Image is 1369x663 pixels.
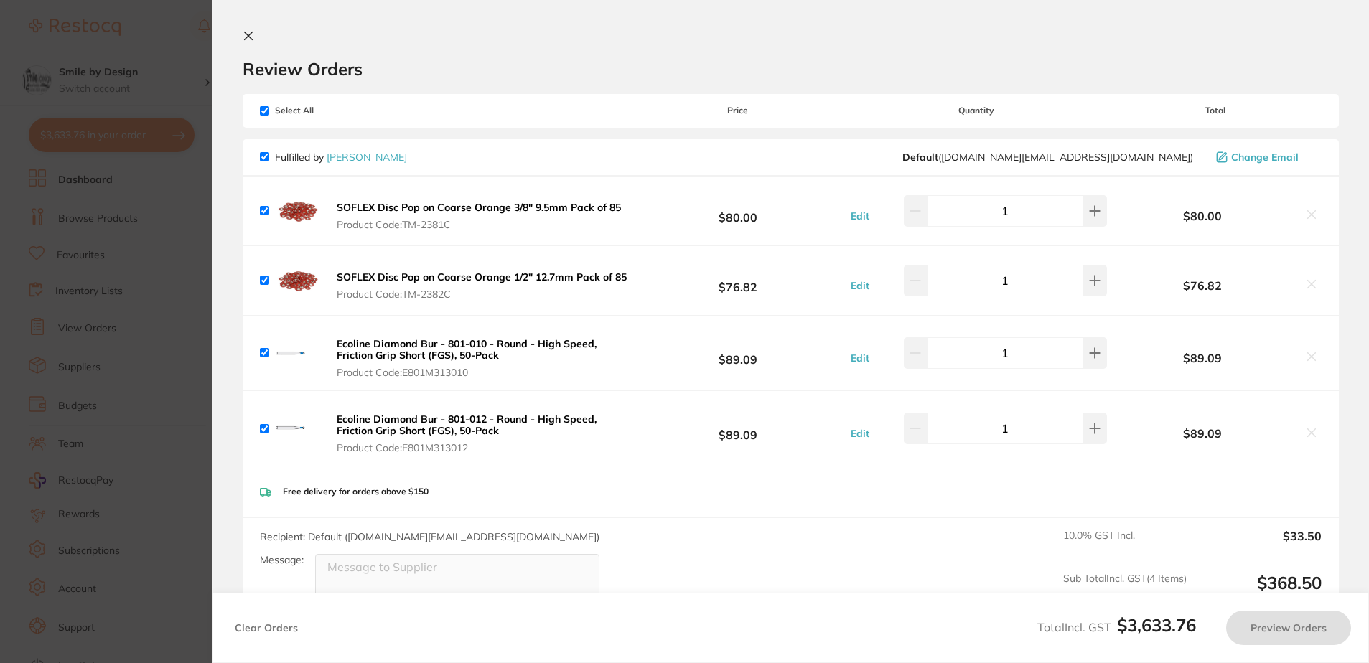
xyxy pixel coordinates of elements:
button: Preview Orders [1226,611,1351,645]
span: Total [1109,105,1322,116]
b: $80.00 [1109,210,1296,222]
span: Product Code: TM-2381C [337,219,621,230]
button: Edit [846,427,874,440]
b: SOFLEX Disc Pop on Coarse Orange 1/2" 12.7mm Pack of 85 [337,271,627,283]
b: $89.09 [632,339,844,366]
img: dnVhbWRwcA [275,258,321,304]
label: Message: [260,554,304,566]
button: Clear Orders [230,611,302,645]
img: aHhqZWV0OQ [275,188,321,234]
button: Ecoline Diamond Bur - 801-012 - Round - High Speed, Friction Grip Short (FGS), 50-Pack Product Co... [332,413,632,454]
p: Free delivery for orders above $150 [283,486,429,497]
b: $76.82 [632,267,844,293]
b: $80.00 [632,197,844,224]
span: customer.care@henryschein.com.au [902,151,1193,163]
button: SOFLEX Disc Pop on Coarse Orange 1/2" 12.7mm Pack of 85 Product Code:TM-2382C [332,271,631,301]
output: $368.50 [1198,573,1322,612]
span: Product Code: E801M313010 [337,367,627,378]
a: [PERSON_NAME] [327,151,407,164]
b: SOFLEX Disc Pop on Coarse Orange 3/8" 9.5mm Pack of 85 [337,201,621,214]
h2: Review Orders [243,58,1339,80]
span: Product Code: TM-2382C [337,288,627,300]
b: $89.09 [632,415,844,442]
span: Select All [260,105,403,116]
img: OXM3cTJkZQ [275,405,321,451]
span: Quantity [844,105,1109,116]
button: Edit [846,352,874,365]
span: Total Incl. GST [1037,620,1196,634]
button: Edit [846,210,874,222]
span: Sub Total Incl. GST ( 4 Items) [1063,573,1187,612]
p: Fulfilled by [275,151,407,163]
span: Recipient: Default ( [DOMAIN_NAME][EMAIL_ADDRESS][DOMAIN_NAME] ) [260,530,599,543]
b: $89.09 [1109,352,1296,365]
b: Ecoline Diamond Bur - 801-010 - Round - High Speed, Friction Grip Short (FGS), 50-Pack [337,337,597,362]
button: Change Email [1212,151,1322,164]
button: Edit [846,279,874,292]
output: $33.50 [1198,530,1322,561]
b: $76.82 [1109,279,1296,292]
span: Product Code: E801M313012 [337,442,627,453]
b: Default [902,151,938,164]
span: Change Email [1231,151,1299,163]
b: $3,633.76 [1117,614,1196,636]
button: SOFLEX Disc Pop on Coarse Orange 3/8" 9.5mm Pack of 85 Product Code:TM-2381C [332,201,625,231]
b: Ecoline Diamond Bur - 801-012 - Round - High Speed, Friction Grip Short (FGS), 50-Pack [337,413,597,437]
img: NzQzcWdheA [275,330,321,376]
button: Ecoline Diamond Bur - 801-010 - Round - High Speed, Friction Grip Short (FGS), 50-Pack Product Co... [332,337,632,379]
span: 10.0 % GST Incl. [1063,530,1187,561]
b: $89.09 [1109,427,1296,440]
span: Price [632,105,844,116]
